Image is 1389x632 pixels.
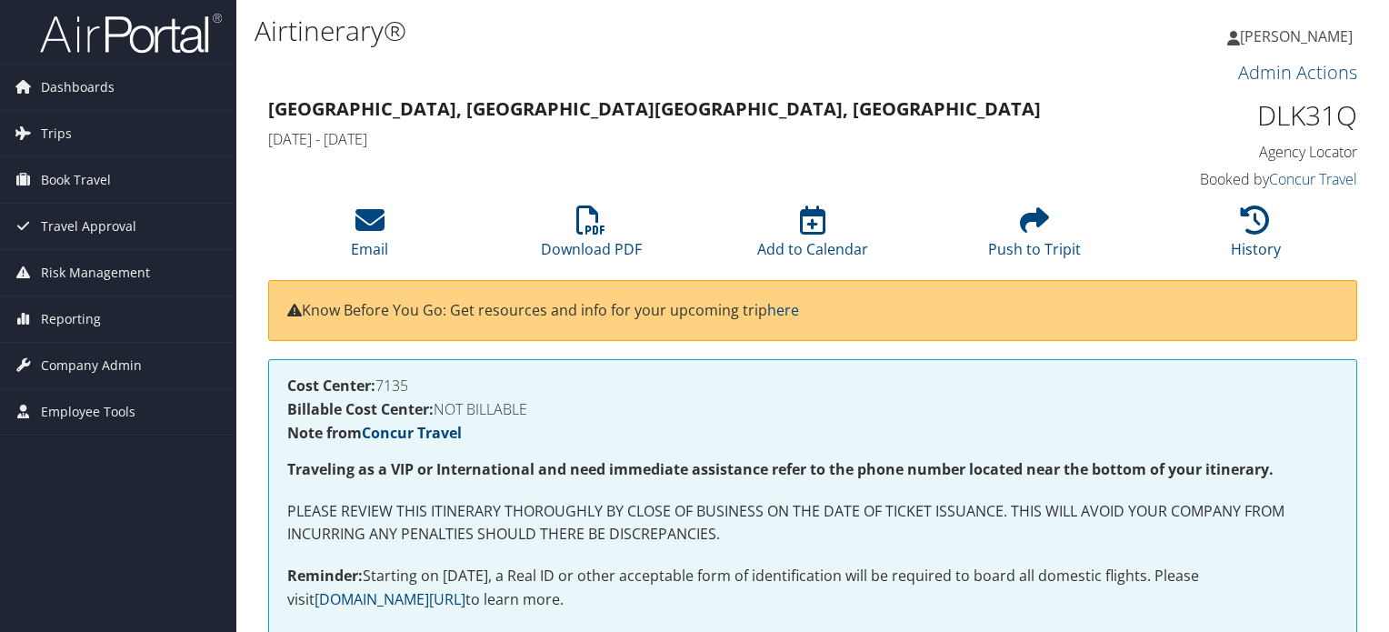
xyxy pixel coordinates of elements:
[287,399,434,419] strong: Billable Cost Center:
[315,589,465,609] a: [DOMAIN_NAME][URL]
[1227,9,1371,64] a: [PERSON_NAME]
[41,250,150,296] span: Risk Management
[541,216,642,259] a: Download PDF
[1105,96,1357,135] h1: DLK31Q
[287,378,1338,393] h4: 7135
[287,500,1338,547] p: PLEASE REVIEW THIS ITINERARY THOROUGHLY BY CLOSE OF BUSINESS ON THE DATE OF TICKET ISSUANCE. THIS...
[41,343,142,388] span: Company Admin
[1105,142,1357,162] h4: Agency Locator
[41,111,72,156] span: Trips
[757,216,868,259] a: Add to Calendar
[41,204,136,249] span: Travel Approval
[1105,169,1357,189] h4: Booked by
[41,65,115,110] span: Dashboards
[268,96,1041,121] strong: [GEOGRAPHIC_DATA], [GEOGRAPHIC_DATA] [GEOGRAPHIC_DATA], [GEOGRAPHIC_DATA]
[287,423,462,443] strong: Note from
[287,566,363,586] strong: Reminder:
[255,12,999,50] h1: Airtinerary®
[988,216,1081,259] a: Push to Tripit
[40,12,222,55] img: airportal-logo.png
[1269,169,1357,189] a: Concur Travel
[1231,216,1281,259] a: History
[268,129,1078,149] h4: [DATE] - [DATE]
[287,565,1338,611] p: Starting on [DATE], a Real ID or other acceptable form of identification will be required to boar...
[41,157,111,203] span: Book Travel
[351,216,388,259] a: Email
[1240,26,1353,46] span: [PERSON_NAME]
[287,459,1274,479] strong: Traveling as a VIP or International and need immediate assistance refer to the phone number locat...
[287,376,375,396] strong: Cost Center:
[362,423,462,443] a: Concur Travel
[41,389,135,435] span: Employee Tools
[287,402,1338,416] h4: NOT BILLABLE
[287,299,1338,323] p: Know Before You Go: Get resources and info for your upcoming trip
[41,296,101,342] span: Reporting
[767,300,799,320] a: here
[1238,60,1357,85] a: Admin Actions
